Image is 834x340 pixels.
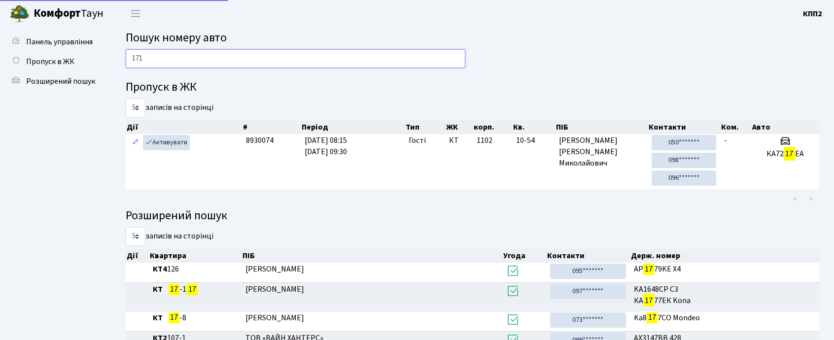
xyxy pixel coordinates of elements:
[153,284,163,295] b: КТ
[724,135,727,146] span: -
[153,264,167,274] b: КТ4
[130,135,141,150] a: Редагувати
[634,264,815,275] span: AP 79KE X4
[305,135,347,157] span: [DATE] 08:15 [DATE] 09:30
[643,262,654,276] mark: 17
[751,120,819,134] th: Авто
[502,249,546,263] th: Угода
[153,312,163,323] b: КТ
[559,135,643,169] span: [PERSON_NAME] [PERSON_NAME] Миколайович
[5,71,104,91] a: Розширений пошук
[245,264,304,274] span: [PERSON_NAME]
[516,135,552,146] span: 10-54
[143,135,190,150] a: Активувати
[169,282,179,296] mark: 17
[242,249,502,263] th: ПІБ
[803,8,822,20] a: КПП2
[647,310,658,324] mark: 17
[26,36,93,47] span: Панель управління
[123,5,148,22] button: Переключити навігацію
[634,284,815,306] span: KA1648CP C3 КА 77ЕК Kona
[643,294,654,307] mark: 17
[34,5,104,22] span: Таун
[153,312,238,324] span: -8
[26,56,74,67] span: Пропуск в ЖК
[720,120,751,134] th: Ком.
[245,312,304,323] span: [PERSON_NAME]
[126,120,242,134] th: Дії
[126,99,213,117] label: записів на сторінці
[126,80,819,95] h4: Пропуск в ЖК
[242,120,301,134] th: #
[630,249,819,263] th: Держ. номер
[126,49,465,68] input: Пошук
[153,284,238,295] span: -1
[126,227,213,246] label: записів на сторінці
[246,135,274,146] span: 8930074
[149,249,242,263] th: Квартира
[126,99,145,117] select: записів на сторінці
[169,310,179,324] mark: 17
[803,8,822,19] b: КПП2
[186,282,197,296] mark: 17
[409,135,426,146] span: Гості
[245,284,304,295] span: [PERSON_NAME]
[445,120,473,134] th: ЖК
[477,135,492,146] span: 1102
[26,76,95,87] span: Розширений пошук
[34,5,81,21] b: Комфорт
[301,120,405,134] th: Період
[555,120,647,134] th: ПІБ
[634,312,815,324] span: Ka8 7CO Mondeo
[5,52,104,71] a: Пропуск в ЖК
[449,135,469,146] span: КТ
[5,32,104,52] a: Панель управління
[648,120,720,134] th: Контакти
[126,209,819,223] h4: Розширений пошук
[473,120,512,134] th: корп.
[126,227,145,246] select: записів на сторінці
[405,120,445,134] th: Тип
[10,4,30,24] img: logo.png
[546,249,630,263] th: Контакти
[153,264,238,275] span: 126
[755,149,815,159] h5: КА72 ЕА
[126,249,149,263] th: Дії
[126,29,227,46] span: Пошук номеру авто
[512,120,556,134] th: Кв.
[784,147,795,161] mark: 17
